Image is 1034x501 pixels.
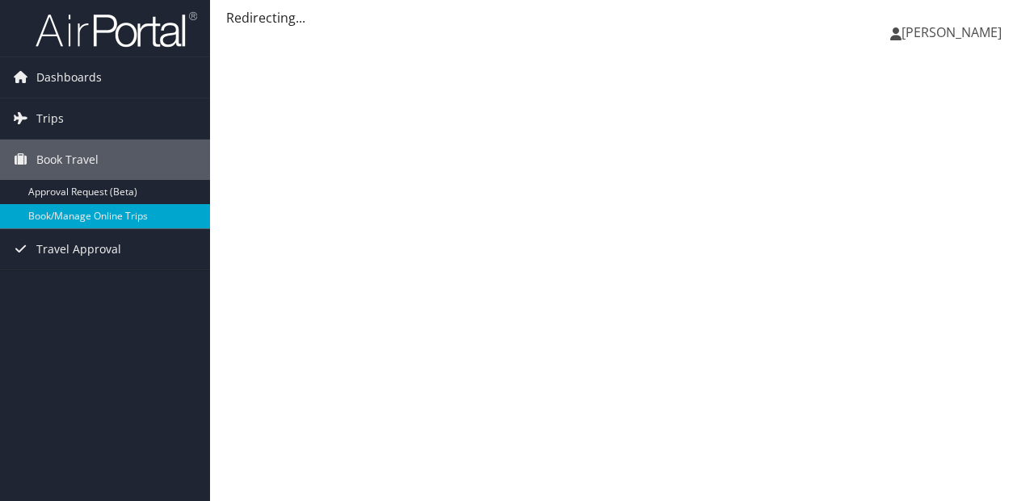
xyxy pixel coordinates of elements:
[36,10,197,48] img: airportal-logo.png
[226,8,1018,27] div: Redirecting...
[36,57,102,98] span: Dashboards
[890,8,1018,56] a: [PERSON_NAME]
[36,140,99,180] span: Book Travel
[36,229,121,269] span: Travel Approval
[902,23,1002,41] span: [PERSON_NAME]
[36,98,64,139] span: Trips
